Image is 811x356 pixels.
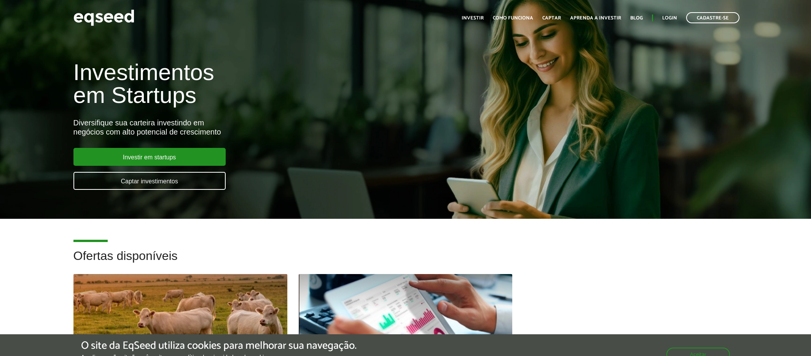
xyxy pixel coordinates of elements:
a: Login [662,16,677,21]
a: Aprenda a investir [570,16,621,21]
img: EqSeed [73,8,134,28]
h1: Investimentos em Startups [73,61,468,107]
a: Blog [630,16,643,21]
h5: O site da EqSeed utiliza cookies para melhorar sua navegação. [81,340,357,352]
a: Captar investimentos [73,172,226,190]
a: Captar [542,16,561,21]
a: Cadastre-se [686,12,739,23]
a: Investir em startups [73,148,226,166]
a: Investir [462,16,484,21]
h2: Ofertas disponíveis [73,249,738,274]
a: Como funciona [493,16,533,21]
div: Diversifique sua carteira investindo em negócios com alto potencial de crescimento [73,118,468,136]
